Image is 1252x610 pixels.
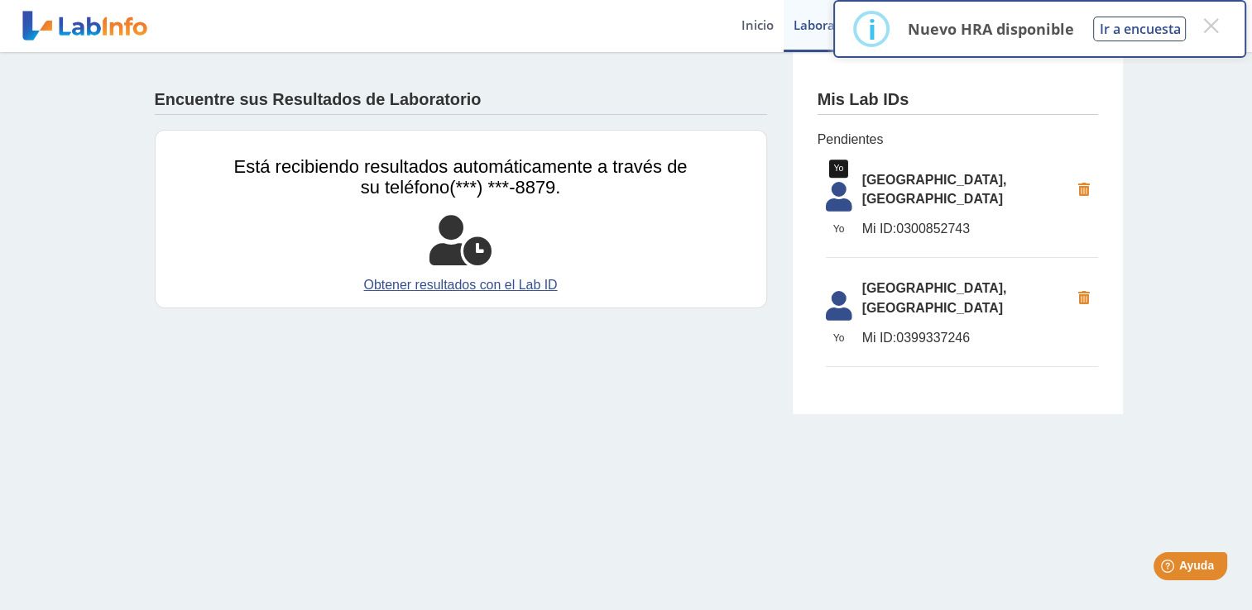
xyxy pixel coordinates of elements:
span: Mi ID: [862,331,897,345]
button: Close this dialog [1196,11,1226,41]
span: Yo [816,331,862,346]
span: [GEOGRAPHIC_DATA], [GEOGRAPHIC_DATA] [862,279,1070,318]
a: Obtener resultados con el Lab ID [234,275,688,295]
span: Mi ID: [862,222,897,236]
h4: Encuentre sus Resultados de Laboratorio [155,90,482,110]
div: Yo [828,160,848,179]
span: [GEOGRAPHIC_DATA], [GEOGRAPHIC_DATA] [862,170,1070,210]
span: Está recibiendo resultados automáticamente a través de su teléfono [234,156,688,198]
span: 0300852743 [862,219,1070,239]
p: Nuevo HRA disponible [907,19,1073,39]
h4: Mis Lab IDs [818,90,909,110]
span: 0399337246 [862,328,1070,348]
iframe: Help widget launcher [1105,546,1234,592]
span: Yo [816,222,862,236]
button: Ir a encuesta [1093,17,1186,41]
div: i [867,14,875,44]
span: Pendientes [818,130,1098,150]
